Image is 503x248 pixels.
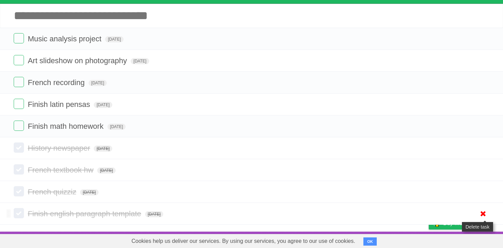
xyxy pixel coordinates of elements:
span: Cookies help us deliver our services. By using our services, you agree to our use of cookies. [125,234,362,248]
span: French recording [28,78,86,87]
label: Done [14,33,24,43]
span: [DATE] [131,58,149,64]
span: French textbook hw [28,166,95,174]
button: OK [363,237,377,246]
span: [DATE] [80,189,99,195]
span: Music analysis project [28,35,103,43]
label: Done [14,142,24,153]
label: Done [14,55,24,65]
label: Done [14,99,24,109]
span: [DATE] [107,124,126,130]
span: Finish latin pensas [28,100,92,109]
label: Done [14,186,24,196]
span: [DATE] [94,146,112,152]
a: Suggest a feature [446,233,489,246]
label: Done [14,77,24,87]
span: Art slideshow on photography [28,56,129,65]
label: Done [14,164,24,175]
span: History newspaper [28,144,92,152]
a: Terms [397,233,412,246]
span: Finish math homework [28,122,105,130]
span: Finish english paragraph template [28,209,143,218]
label: Done [14,121,24,131]
span: [DATE] [145,211,164,217]
span: [DATE] [105,36,124,42]
a: Privacy [420,233,438,246]
label: Done [14,208,24,218]
span: French quizziz [28,188,78,196]
a: About [338,233,352,246]
span: [DATE] [97,167,116,174]
a: Developers [360,233,388,246]
span: Buy me a coffee [443,217,486,229]
span: [DATE] [94,102,112,108]
span: [DATE] [89,80,107,86]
